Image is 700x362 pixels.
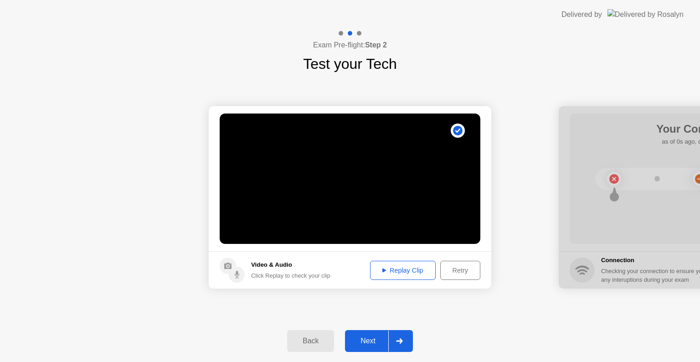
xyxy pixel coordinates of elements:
[607,9,684,20] img: Delivered by Rosalyn
[313,40,387,51] h4: Exam Pre-flight:
[348,337,388,345] div: Next
[365,41,387,49] b: Step 2
[443,267,477,274] div: Retry
[303,53,397,75] h1: Test your Tech
[290,337,331,345] div: Back
[251,271,330,280] div: Click Replay to check your clip
[370,261,436,280] button: Replay Clip
[251,260,330,269] h5: Video & Audio
[373,267,432,274] div: Replay Clip
[345,330,413,352] button: Next
[440,261,480,280] button: Retry
[561,9,602,20] div: Delivered by
[287,330,334,352] button: Back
